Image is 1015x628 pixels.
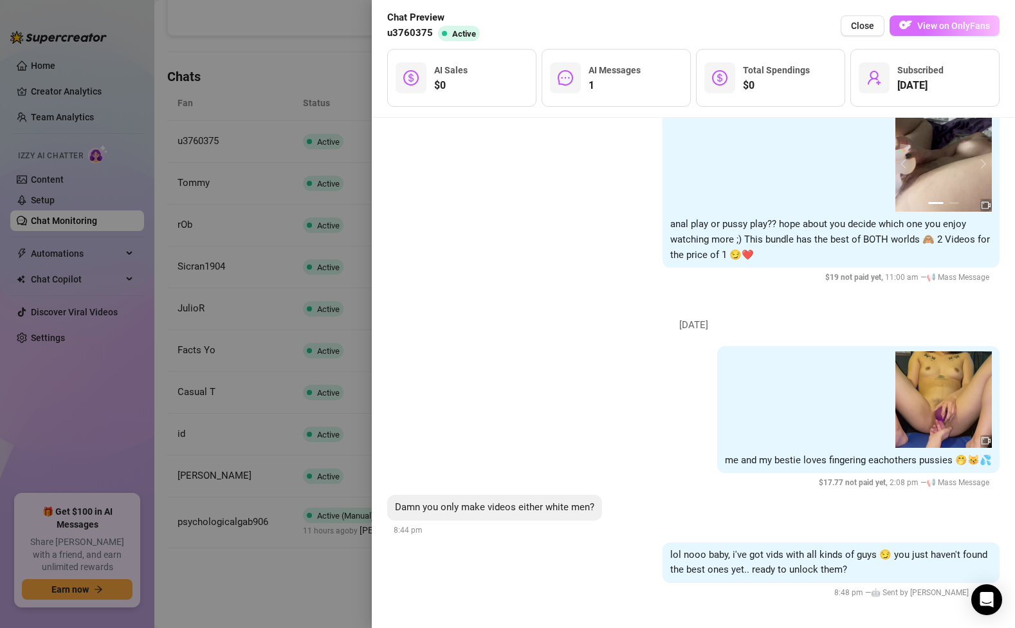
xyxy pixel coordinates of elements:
span: lol nooo baby, i've got vids with all kinds of guys 😏 you just haven't found the best ones yet.. ... [670,549,987,576]
span: $ 19 not paid yet , [825,273,885,282]
span: [DATE] [670,318,718,333]
div: Open Intercom Messenger [971,584,1002,615]
img: media [895,115,992,212]
span: 🤖 Sent by [PERSON_NAME] [871,588,969,597]
span: me and my bestie loves fingering eachothers pussies 🤭😽💦 [725,454,992,466]
span: Subscribed [897,65,944,75]
span: Total Spendings [743,65,810,75]
span: $0 [434,78,468,93]
span: [DATE] [897,78,944,93]
img: OF [899,19,912,32]
span: 📢 Mass Message [926,478,989,487]
span: Active [452,29,476,39]
span: Chat Preview [387,10,485,26]
span: dollar [403,70,419,86]
span: user-add [866,70,882,86]
button: OFView on OnlyFans [890,15,1000,36]
img: media [895,351,992,448]
span: 📢 Mass Message [926,273,989,282]
span: message [558,70,573,86]
span: anal play or pussy play?? hope about you decide which one you enjoy watching more ;) This bundle ... [670,218,990,260]
span: AI Sales [434,65,468,75]
span: $ 17.77 not paid yet , [819,478,890,487]
span: View on OnlyFans [917,21,990,31]
a: OFView on OnlyFans [890,15,1000,37]
span: 1 [589,78,641,93]
span: Damn you only make videos either white men? [395,501,594,513]
span: $0 [743,78,810,93]
span: Close [851,21,874,31]
span: 11:00 am — [825,273,993,282]
span: u3760375 [387,26,433,41]
span: video-camera [982,436,991,445]
span: dollar [712,70,727,86]
button: Close [841,15,884,36]
span: 2:08 pm — [819,478,993,487]
button: 2 [949,202,959,204]
span: AI Messages [589,65,641,75]
span: video-camera [982,201,991,210]
button: next [976,158,987,169]
button: prev [901,158,911,169]
span: 8:48 pm — [834,588,993,597]
span: 8:44 pm [394,526,423,535]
